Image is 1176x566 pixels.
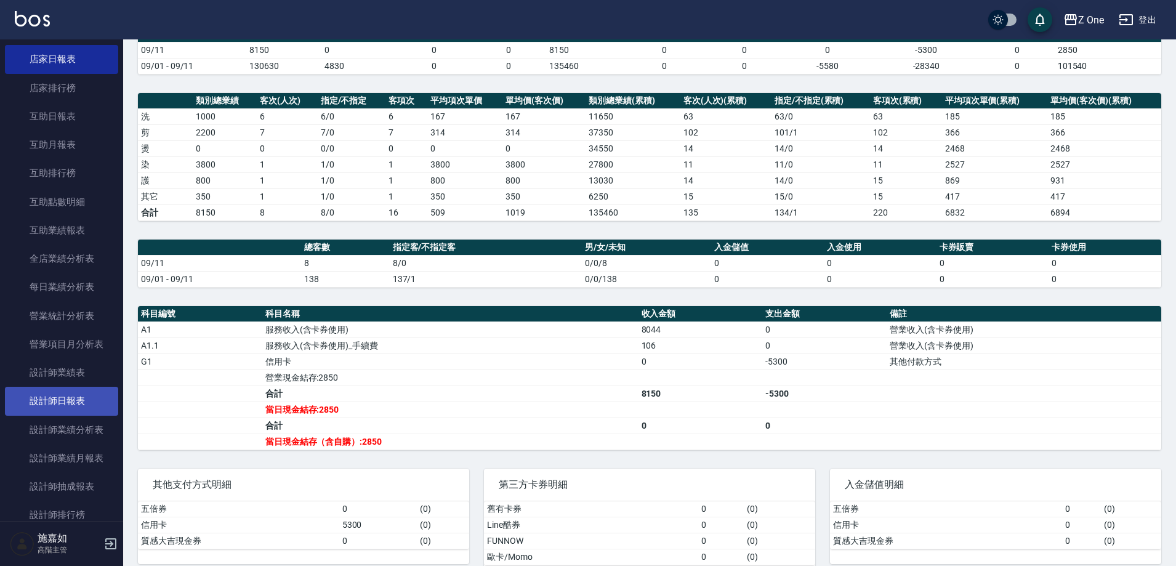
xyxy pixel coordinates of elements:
[318,204,386,220] td: 8/0
[385,204,427,220] td: 16
[262,354,638,370] td: 信用卡
[1047,124,1161,140] td: 366
[1055,58,1161,74] td: 101540
[385,188,427,204] td: 1
[193,188,257,204] td: 350
[138,93,1161,221] table: a dense table
[5,102,118,131] a: 互助日報表
[138,124,193,140] td: 剪
[301,255,390,271] td: 8
[870,108,942,124] td: 63
[1078,12,1104,28] div: Z One
[870,172,942,188] td: 15
[138,204,193,220] td: 合計
[502,188,586,204] td: 350
[5,501,118,529] a: 設計師排行榜
[138,14,1161,75] table: a dense table
[5,74,118,102] a: 店家排行榜
[5,216,118,245] a: 互助業績報表
[707,58,783,74] td: 0
[318,93,386,109] th: 指定/不指定
[5,273,118,301] a: 每日業績分析表
[484,501,698,517] td: 舊有卡券
[262,321,638,338] td: 服務收入(含卡券使用)
[1055,42,1161,58] td: 2850
[138,271,301,287] td: 09/01 - 09/11
[38,532,100,544] h5: 施嘉如
[397,42,472,58] td: 0
[887,338,1161,354] td: 營業收入(含卡券使用)
[638,354,763,370] td: 0
[484,501,815,565] table: a dense table
[262,434,638,450] td: 當日現金結存（含自購）:2850
[390,271,582,287] td: 137/1
[546,58,621,74] td: 135460
[680,172,771,188] td: 14
[138,321,262,338] td: A1
[873,42,980,58] td: -5300
[15,11,50,26] img: Logo
[711,255,824,271] td: 0
[1047,140,1161,156] td: 2468
[744,517,815,533] td: ( 0 )
[1062,517,1101,533] td: 0
[1101,517,1161,533] td: ( 0 )
[638,338,763,354] td: 106
[771,188,870,204] td: 15 / 0
[845,479,1146,491] span: 入金儲值明細
[680,140,771,156] td: 14
[586,156,680,172] td: 27800
[711,271,824,287] td: 0
[830,501,1161,549] table: a dense table
[1101,501,1161,517] td: ( 0 )
[385,93,427,109] th: 客項次
[586,124,680,140] td: 37350
[942,93,1048,109] th: 平均項次單價(累積)
[153,479,454,491] span: 其他支付方式明細
[942,108,1048,124] td: 185
[771,172,870,188] td: 14 / 0
[698,501,744,517] td: 0
[427,108,502,124] td: 167
[782,42,872,58] td: 0
[5,159,118,187] a: 互助排行榜
[502,108,586,124] td: 167
[1062,533,1101,549] td: 0
[385,124,427,140] td: 7
[698,533,744,549] td: 0
[771,204,870,220] td: 134/1
[427,140,502,156] td: 0
[942,156,1048,172] td: 2527
[873,58,980,74] td: -28340
[980,58,1055,74] td: 0
[762,418,887,434] td: 0
[138,240,1161,288] table: a dense table
[193,140,257,156] td: 0
[936,271,1049,287] td: 0
[1047,188,1161,204] td: 417
[782,58,872,74] td: -5580
[262,386,638,402] td: 合計
[484,549,698,565] td: 歐卡/Momo
[1049,240,1161,256] th: 卡券使用
[980,42,1055,58] td: 0
[301,240,390,256] th: 總客數
[385,156,427,172] td: 1
[870,204,942,220] td: 220
[870,140,942,156] td: 14
[5,358,118,387] a: 設計師業績表
[621,58,707,74] td: 0
[771,140,870,156] td: 14 / 0
[5,131,118,159] a: 互助月報表
[680,93,771,109] th: 客次(人次)(累積)
[138,172,193,188] td: 護
[1047,204,1161,220] td: 6894
[830,517,1062,533] td: 信用卡
[390,255,582,271] td: 8/0
[138,188,193,204] td: 其它
[638,306,763,322] th: 收入金額
[427,124,502,140] td: 314
[339,501,417,517] td: 0
[5,188,118,216] a: 互助點數明細
[586,93,680,109] th: 類別總業績(累積)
